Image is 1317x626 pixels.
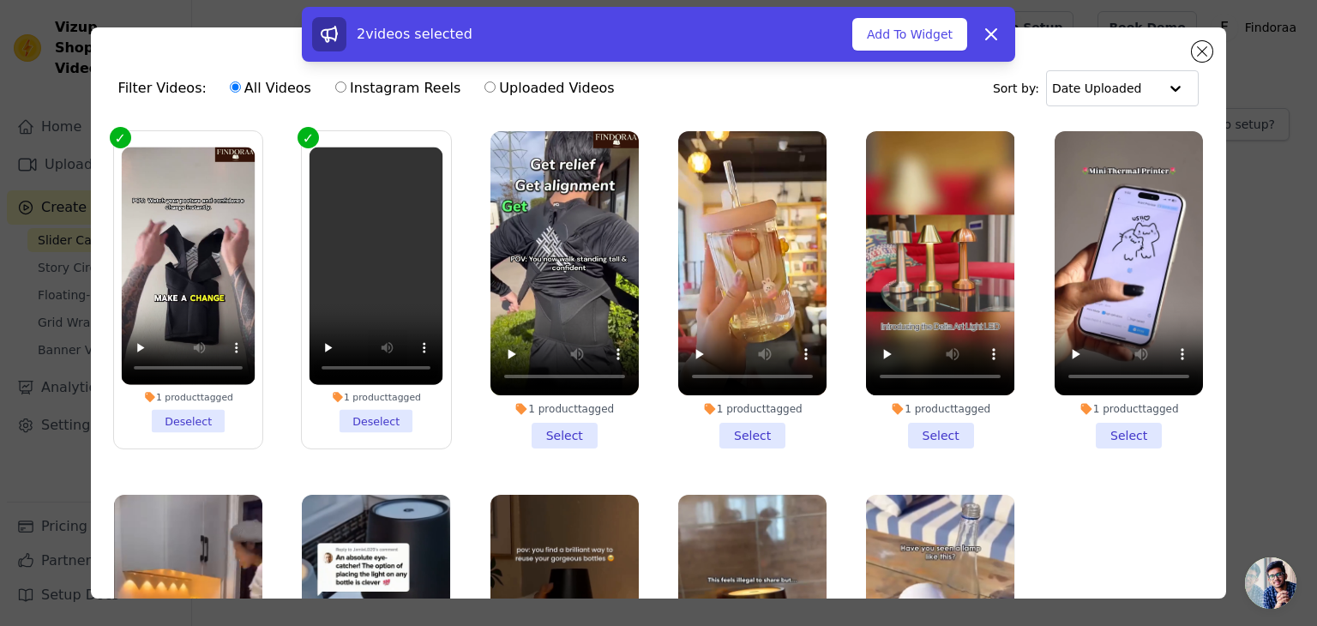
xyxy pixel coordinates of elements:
[121,391,255,403] div: 1 product tagged
[678,402,827,416] div: 1 product tagged
[993,70,1200,106] div: Sort by:
[866,402,1014,416] div: 1 product tagged
[852,18,967,51] button: Add To Widget
[310,391,443,403] div: 1 product tagged
[334,77,461,99] label: Instagram Reels
[357,26,472,42] span: 2 videos selected
[1245,557,1296,609] div: Open chat
[229,77,312,99] label: All Videos
[118,69,624,108] div: Filter Videos:
[1055,402,1203,416] div: 1 product tagged
[484,77,615,99] label: Uploaded Videos
[490,402,639,416] div: 1 product tagged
